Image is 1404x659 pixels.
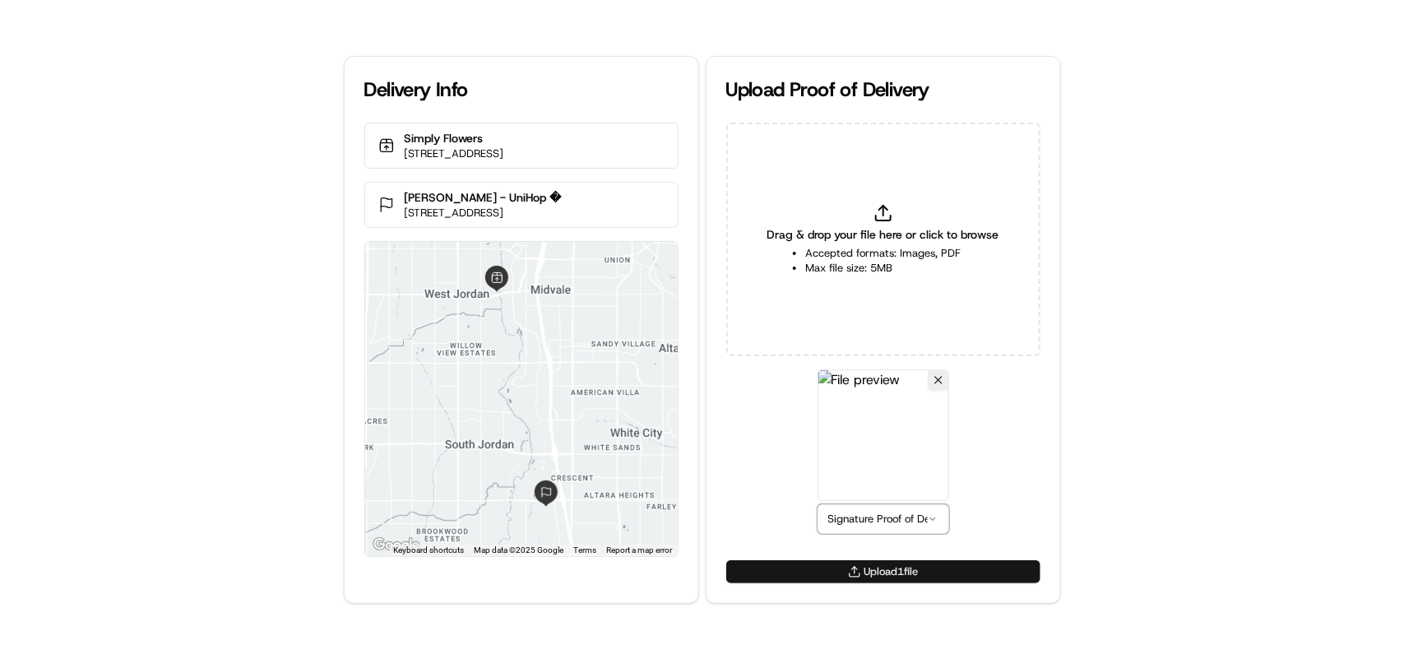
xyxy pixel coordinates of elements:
p: [STREET_ADDRESS] [405,146,504,161]
a: Report a map error [607,545,673,555]
button: Upload1file [726,560,1040,583]
img: Google [369,535,424,556]
span: Drag & drop your file here or click to browse [767,226,999,243]
li: Max file size: 5MB [805,261,961,276]
p: [STREET_ADDRESS] [405,206,562,220]
div: Delivery Info [364,77,679,103]
img: File preview [818,369,949,501]
button: Keyboard shortcuts [394,545,465,556]
li: Accepted formats: Images, PDF [805,246,961,261]
p: [PERSON_NAME] - UniHop � [405,189,562,206]
a: Open this area in Google Maps (opens a new window) [369,535,424,556]
p: Simply Flowers [405,130,504,146]
a: Terms (opens in new tab) [574,545,597,555]
span: Map data ©2025 Google [475,545,564,555]
div: Upload Proof of Delivery [726,77,1040,103]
